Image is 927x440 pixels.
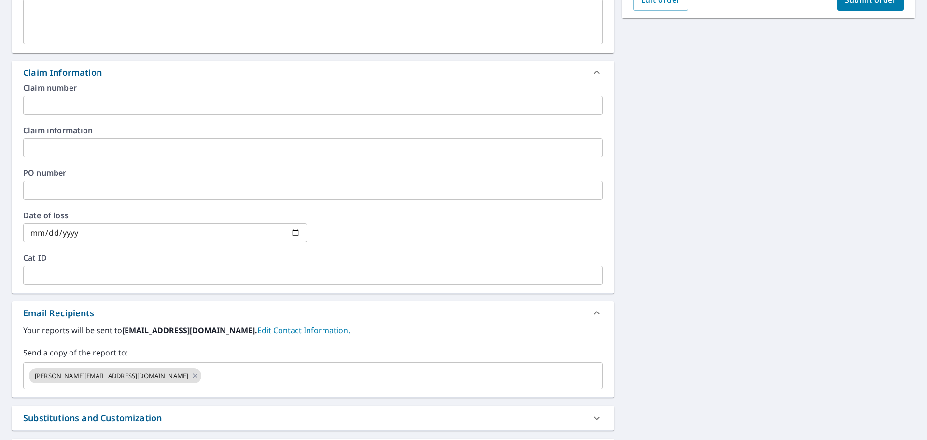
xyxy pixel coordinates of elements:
a: EditContactInfo [257,325,350,336]
label: Claim information [23,127,603,134]
div: Substitutions and Customization [12,406,614,430]
label: Date of loss [23,212,307,219]
div: Email Recipients [23,307,94,320]
div: [PERSON_NAME][EMAIL_ADDRESS][DOMAIN_NAME] [29,368,201,383]
label: Your reports will be sent to [23,325,603,336]
div: Claim Information [12,61,614,84]
div: Claim Information [23,66,102,79]
div: Substitutions and Customization [23,412,162,425]
label: Send a copy of the report to: [23,347,603,358]
span: [PERSON_NAME][EMAIL_ADDRESS][DOMAIN_NAME] [29,371,194,381]
div: Email Recipients [12,301,614,325]
label: Claim number [23,84,603,92]
label: PO number [23,169,603,177]
label: Cat ID [23,254,603,262]
b: [EMAIL_ADDRESS][DOMAIN_NAME]. [122,325,257,336]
